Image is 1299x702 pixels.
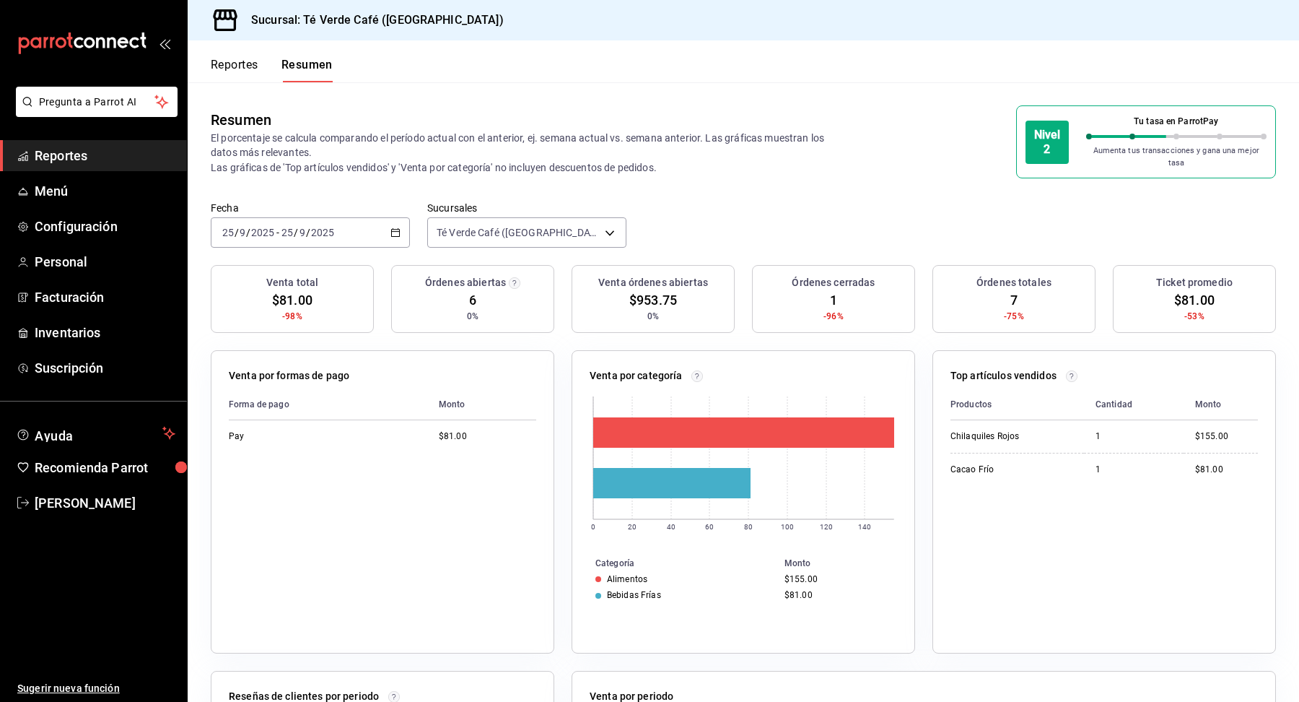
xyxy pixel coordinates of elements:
[950,368,1057,383] p: Top artículos vendidos
[437,225,600,240] span: Té Verde Café ([GEOGRAPHIC_DATA])
[240,12,504,29] h3: Sucursal: Té Verde Café ([GEOGRAPHIC_DATA])
[1174,290,1215,310] span: $81.00
[281,227,294,238] input: --
[427,389,536,420] th: Monto
[35,217,175,236] span: Configuración
[35,458,175,477] span: Recomienda Parrot
[1084,389,1184,420] th: Cantidad
[306,227,310,238] span: /
[820,523,833,531] text: 120
[607,590,661,600] div: Bebidas Frías
[425,275,506,290] h3: Órdenes abiertas
[792,275,875,290] h3: Órdenes cerradas
[950,464,1072,476] div: Cacao Frío
[35,146,175,165] span: Reportes
[950,389,1084,420] th: Productos
[211,131,832,174] p: El porcentaje se calcula comparando el período actual con el anterior, ej. semana actual vs. sema...
[229,430,373,443] div: Pay
[976,275,1051,290] h3: Órdenes totales
[222,227,235,238] input: --
[235,227,239,238] span: /
[10,105,178,120] a: Pregunta a Parrot AI
[705,523,714,531] text: 60
[781,523,794,531] text: 100
[39,95,155,110] span: Pregunta a Parrot AI
[282,310,302,323] span: -98%
[1086,145,1267,169] p: Aumenta tus transacciones y gana una mejor tasa
[211,203,410,213] label: Fecha
[35,425,157,442] span: Ayuda
[1195,430,1258,443] div: $155.00
[950,430,1072,443] div: Chilaquiles Rojos
[310,227,335,238] input: ----
[35,323,175,342] span: Inventarios
[35,287,175,307] span: Facturación
[598,275,708,290] h3: Venta órdenes abiertas
[572,555,779,571] th: Categoría
[667,523,675,531] text: 40
[272,290,312,310] span: $81.00
[294,227,298,238] span: /
[1086,115,1267,128] p: Tu tasa en ParrotPay
[1095,464,1172,476] div: 1
[250,227,275,238] input: ----
[1025,121,1069,164] div: Nivel 2
[281,58,333,82] button: Resumen
[1010,290,1018,310] span: 7
[246,227,250,238] span: /
[628,523,637,531] text: 20
[35,181,175,201] span: Menú
[629,290,677,310] span: $953.75
[266,275,318,290] h3: Venta total
[159,38,170,49] button: open_drawer_menu
[1195,464,1258,476] div: $81.00
[469,290,476,310] span: 6
[591,523,595,531] text: 0
[17,681,175,696] span: Sugerir nueva función
[467,310,478,323] span: 0%
[35,358,175,378] span: Suscripción
[784,574,891,584] div: $155.00
[239,227,246,238] input: --
[858,523,871,531] text: 140
[229,389,427,420] th: Forma de pago
[830,290,837,310] span: 1
[1156,275,1233,290] h3: Ticket promedio
[590,368,683,383] p: Venta por categoría
[823,310,844,323] span: -96%
[439,430,536,443] div: $81.00
[35,493,175,513] span: [PERSON_NAME]
[35,252,175,272] span: Personal
[744,523,753,531] text: 80
[1095,430,1172,443] div: 1
[784,590,891,600] div: $81.00
[16,87,178,117] button: Pregunta a Parrot AI
[229,368,349,383] p: Venta por formas de pago
[211,58,333,82] div: navigation tabs
[1184,389,1258,420] th: Monto
[607,574,647,584] div: Alimentos
[276,227,279,238] span: -
[1004,310,1024,323] span: -75%
[779,555,914,571] th: Monto
[1184,310,1204,323] span: -53%
[647,310,659,323] span: 0%
[299,227,306,238] input: --
[211,109,271,131] div: Resumen
[211,58,258,82] button: Reportes
[427,203,626,213] label: Sucursales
